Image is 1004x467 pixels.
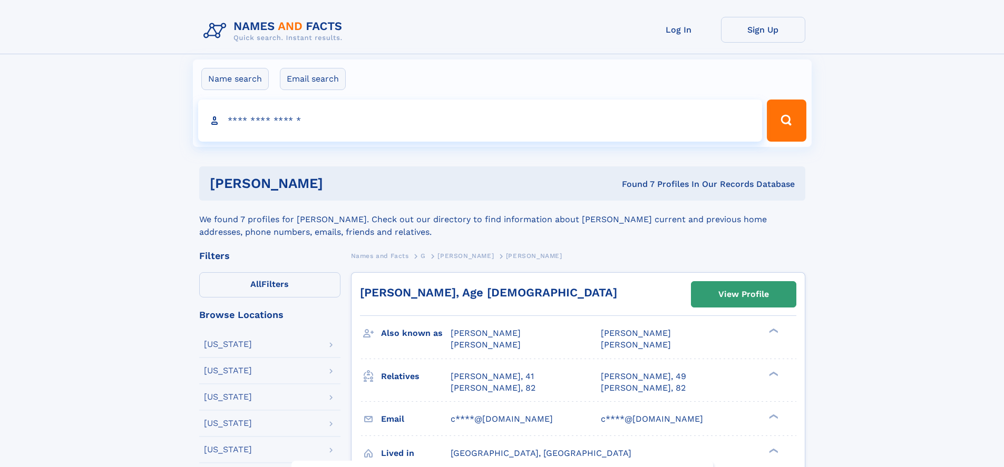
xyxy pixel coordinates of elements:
[199,310,340,320] div: Browse Locations
[472,178,795,190] div: Found 7 Profiles In Our Records Database
[451,382,535,394] a: [PERSON_NAME], 82
[360,286,617,299] a: [PERSON_NAME], Age [DEMOGRAPHIC_DATA]
[721,17,805,43] a: Sign Up
[199,272,340,297] label: Filters
[421,249,426,262] a: G
[766,327,779,334] div: ❯
[437,249,494,262] a: [PERSON_NAME]
[421,252,426,260] span: G
[199,251,340,261] div: Filters
[766,370,779,377] div: ❯
[451,448,631,458] span: [GEOGRAPHIC_DATA], [GEOGRAPHIC_DATA]
[280,68,346,90] label: Email search
[766,413,779,420] div: ❯
[204,366,252,375] div: [US_STATE]
[451,340,521,350] span: [PERSON_NAME]
[601,382,686,394] a: [PERSON_NAME], 82
[637,17,721,43] a: Log In
[766,447,779,454] div: ❯
[199,201,805,239] div: We found 7 profiles for [PERSON_NAME]. Check out our directory to find information about [PERSON_...
[199,17,351,45] img: Logo Names and Facts
[718,282,769,306] div: View Profile
[204,419,252,428] div: [US_STATE]
[601,340,671,350] span: [PERSON_NAME]
[601,328,671,338] span: [PERSON_NAME]
[451,328,521,338] span: [PERSON_NAME]
[351,249,409,262] a: Names and Facts
[204,340,252,349] div: [US_STATE]
[204,445,252,454] div: [US_STATE]
[691,282,796,307] a: View Profile
[381,324,451,342] h3: Also known as
[250,279,261,289] span: All
[601,371,686,382] a: [PERSON_NAME], 49
[381,444,451,462] h3: Lived in
[204,393,252,401] div: [US_STATE]
[451,371,534,382] a: [PERSON_NAME], 41
[506,252,562,260] span: [PERSON_NAME]
[210,177,473,190] h1: [PERSON_NAME]
[198,100,763,142] input: search input
[381,367,451,385] h3: Relatives
[437,252,494,260] span: [PERSON_NAME]
[201,68,269,90] label: Name search
[381,410,451,428] h3: Email
[767,100,806,142] button: Search Button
